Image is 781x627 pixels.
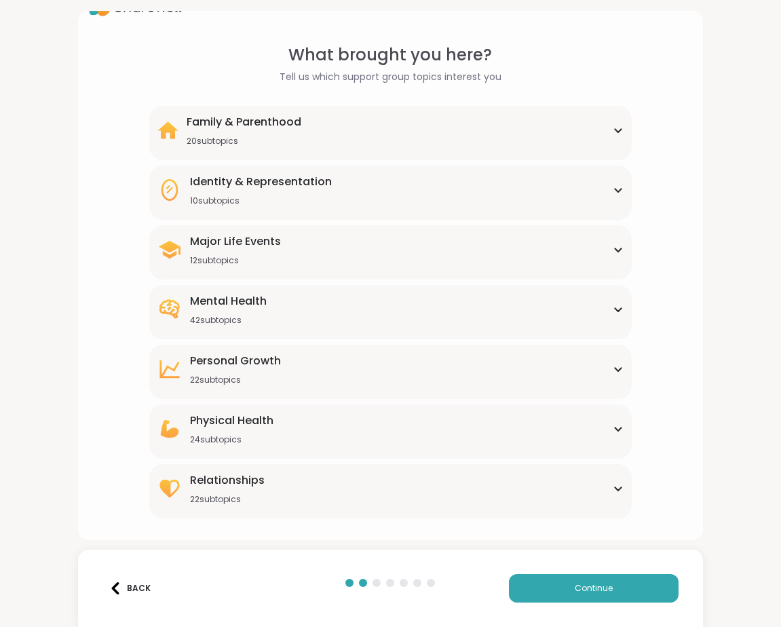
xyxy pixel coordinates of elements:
[190,413,273,429] div: Physical Health
[190,255,281,266] div: 12 subtopics
[190,434,273,445] div: 24 subtopics
[109,582,151,594] div: Back
[190,293,267,309] div: Mental Health
[190,472,265,489] div: Relationships
[190,315,267,326] div: 42 subtopics
[190,353,281,369] div: Personal Growth
[190,375,281,385] div: 22 subtopics
[190,174,332,190] div: Identity & Representation
[575,582,613,594] span: Continue
[187,114,301,130] div: Family & Parenthood
[280,70,501,84] span: Tell us which support group topics interest you
[288,43,492,67] span: What brought you here?
[190,195,332,206] div: 10 subtopics
[102,574,157,603] button: Back
[187,136,301,147] div: 20 subtopics
[190,494,265,505] div: 22 subtopics
[509,574,679,603] button: Continue
[190,233,281,250] div: Major Life Events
